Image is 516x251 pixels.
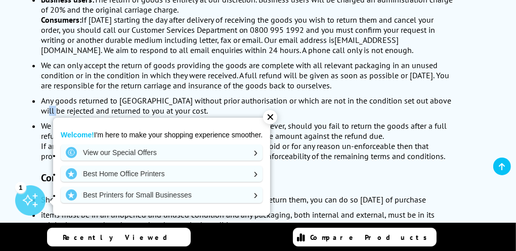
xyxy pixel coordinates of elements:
[47,228,191,246] a: Recently Viewed
[61,131,94,139] strong: Welcome!
[61,187,263,203] a: Best Printers for Small Businesses
[61,166,263,182] a: Best Home Office Printers
[41,210,454,230] li: items must be in an unopened and unused condition and any packaging, both internal and external, ...
[15,182,26,193] div: 1
[63,233,178,242] span: Recently Viewed
[41,95,454,116] div: Any goods returned to [GEOGRAPHIC_DATA] without prior authorisation or which are not in the condi...
[310,233,433,242] span: Compare Products
[41,15,81,25] strong: Consumers:
[293,228,437,246] a: Compare Products
[41,60,454,90] div: We can only accept the return of goods providing the goods are complete with all relevant packagi...
[41,15,454,55] div: If [DATE] starting the day after delivery of receiving the goods you wish to return them and canc...
[61,144,263,161] a: View our Special Offers
[41,171,454,184] h4: Consumable Returns
[61,130,263,139] p: I'm here to make your shopping experience smoother.
[263,110,277,124] div: ✕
